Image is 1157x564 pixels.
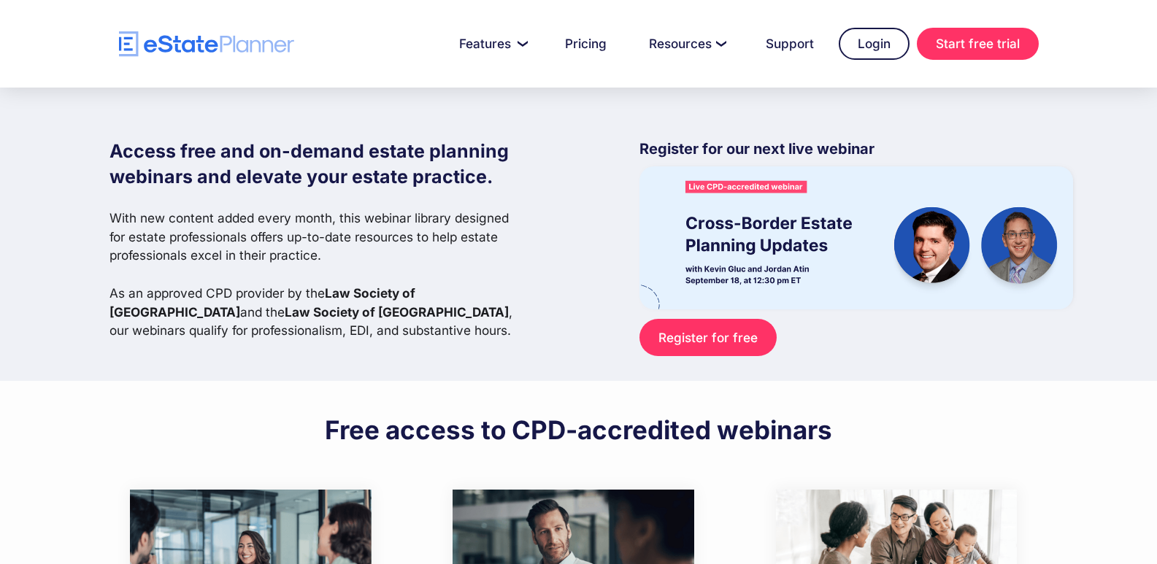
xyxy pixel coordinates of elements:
strong: Law Society of [GEOGRAPHIC_DATA] [109,285,415,320]
a: Pricing [547,29,624,58]
a: home [119,31,294,57]
a: Resources [631,29,741,58]
a: Features [442,29,540,58]
a: Start free trial [917,28,1039,60]
h2: Free access to CPD-accredited webinars [325,414,832,446]
img: eState Academy webinar [639,166,1073,309]
p: Register for our next live webinar [639,139,1073,166]
a: Support [748,29,831,58]
a: Login [839,28,910,60]
a: Register for free [639,319,776,356]
h1: Access free and on-demand estate planning webinars and elevate your estate practice. [109,139,524,190]
p: With new content added every month, this webinar library designed for estate professionals offers... [109,209,524,340]
strong: Law Society of [GEOGRAPHIC_DATA] [285,304,509,320]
